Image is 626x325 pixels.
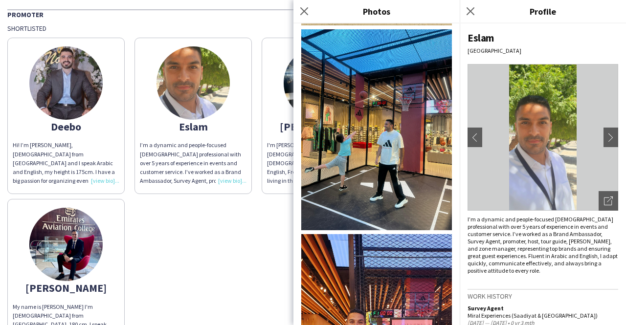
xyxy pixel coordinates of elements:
div: Deebo [13,122,119,131]
img: thumb-817f14b3-da4e-4510-bfd5-68b3a813eea2.jpg [156,46,230,120]
div: Open photos pop-in [599,191,618,211]
div: Eslam [468,31,618,44]
img: thumb-3125ed1f-04ce-49f8-a0d5-548e8f63ebc6.jpg [29,208,103,281]
div: Eslam [140,122,246,131]
img: thumb-67759ba612905.jpg [29,46,103,120]
img: thumb-6809ffec8e2e1.jpeg [284,46,357,120]
div: I’m a dynamic and people-focused [DEMOGRAPHIC_DATA] professional with over 5 years of experience ... [468,216,618,274]
div: Miral Experiences (Saadiyat & [GEOGRAPHIC_DATA]) [468,312,618,319]
div: [PERSON_NAME] [13,283,119,292]
div: I'm [PERSON_NAME], Born on [DEMOGRAPHIC_DATA], i'm [DEMOGRAPHIC_DATA] and i speak Arabic, English... [267,141,374,185]
div: [GEOGRAPHIC_DATA] [468,47,618,54]
div: Promoter [7,9,619,19]
div: Shortlisted [7,24,619,33]
img: Crew avatar or photo [468,64,618,211]
div: [PERSON_NAME] [267,122,374,131]
h3: Profile [460,5,626,18]
div: Survey Agent [468,304,618,312]
h3: Work history [468,292,618,301]
div: I’m a dynamic and people-focused [DEMOGRAPHIC_DATA] professional with over 5 years of experience ... [140,141,246,185]
h3: Photos [293,5,460,18]
div: Hi! I’m [PERSON_NAME], [DEMOGRAPHIC_DATA] from [GEOGRAPHIC_DATA] and I speak Arabic and English, ... [13,141,119,185]
img: Crew photo 1083827 [301,29,452,230]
